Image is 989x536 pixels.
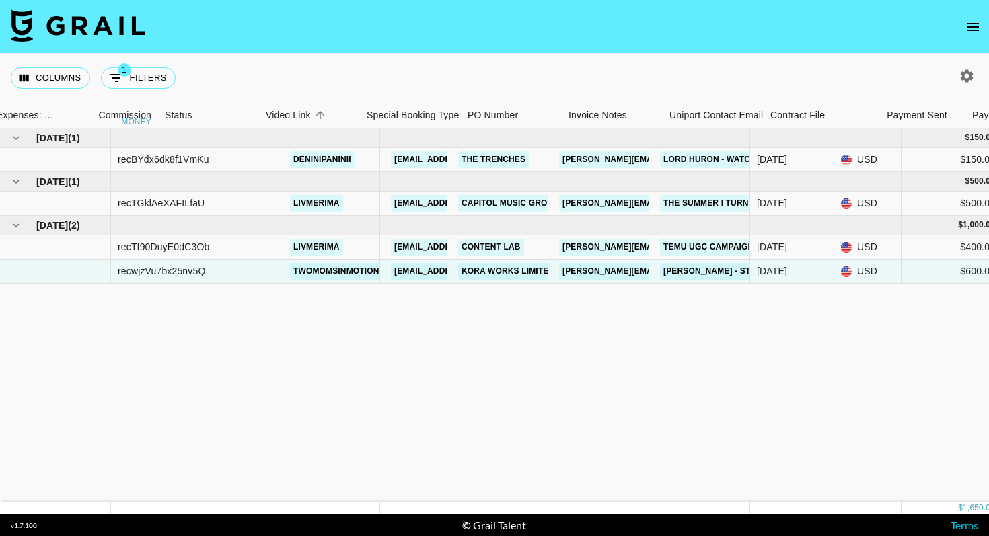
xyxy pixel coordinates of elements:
[559,263,778,280] a: [PERSON_NAME][EMAIL_ADDRESS][DOMAIN_NAME]
[559,239,778,256] a: [PERSON_NAME][EMAIL_ADDRESS][DOMAIN_NAME]
[36,175,68,188] span: [DATE]
[118,153,209,166] div: recBYdx6dk8f1VmKu
[660,151,789,168] a: Lord Huron - Watch Me Go
[391,151,610,168] a: [EMAIL_ADDRESS][PERSON_NAME][DOMAIN_NAME]
[391,263,610,280] a: [EMAIL_ADDRESS][PERSON_NAME][DOMAIN_NAME]
[965,132,970,143] div: $
[158,102,259,128] div: Status
[757,264,787,278] div: Sep '25
[562,102,663,128] div: Invoice Notes
[462,519,526,532] div: © Grail Talent
[958,502,963,514] div: $
[391,239,610,256] a: [EMAIL_ADDRESS][PERSON_NAME][DOMAIN_NAME]
[7,172,26,191] button: hide children
[458,151,529,168] a: The Trenches
[259,102,360,128] div: Video Link
[660,239,873,256] a: Temu UGC campaign for [DEMOGRAPHIC_DATA]
[757,153,787,166] div: Jul '25
[663,102,764,128] div: Uniport Contact Email
[11,67,90,89] button: Select columns
[958,219,963,231] div: $
[757,240,787,254] div: Sep '25
[458,239,524,256] a: Content Lab
[391,195,610,212] a: [EMAIL_ADDRESS][PERSON_NAME][DOMAIN_NAME]
[834,235,902,260] div: USD
[36,219,68,232] span: [DATE]
[68,175,80,188] span: ( 1 )
[101,67,176,89] button: Show filters
[121,118,151,126] div: money
[36,131,68,145] span: [DATE]
[559,195,778,212] a: [PERSON_NAME][EMAIL_ADDRESS][DOMAIN_NAME]
[98,102,151,128] div: Commission
[290,263,383,280] a: twomomsinmotion
[965,176,970,187] div: $
[311,106,330,124] button: Sort
[834,192,902,216] div: USD
[834,148,902,172] div: USD
[266,102,311,128] div: Video Link
[669,102,763,128] div: Uniport Contact Email
[68,219,80,232] span: ( 2 )
[764,102,865,128] div: Contract File
[367,102,459,128] div: Special Booking Type
[118,196,205,210] div: recTGklAeXAFILfaU
[290,195,343,212] a: livmerima
[757,196,787,210] div: Aug '25
[458,195,562,212] a: Capitol Music Group
[68,131,80,145] span: ( 1 )
[360,102,461,128] div: Special Booking Type
[461,102,562,128] div: PO Number
[165,102,192,128] div: Status
[770,102,825,128] div: Contract File
[118,264,205,278] div: recwjzVu7bx25nv5Q
[7,128,26,147] button: hide children
[290,239,343,256] a: livmerima
[290,151,355,168] a: deninipaninii
[559,151,778,168] a: [PERSON_NAME][EMAIL_ADDRESS][DOMAIN_NAME]
[865,102,965,128] div: Payment Sent
[887,102,947,128] div: Payment Sent
[11,9,145,42] img: Grail Talent
[660,195,977,212] a: The Summer I Turn Pretty - [PERSON_NAME] + Who's your Boyfriend
[468,102,518,128] div: PO Number
[11,521,37,530] div: v 1.7.100
[834,260,902,284] div: USD
[458,263,558,280] a: KORA WORKS LIMITED
[660,263,834,280] a: [PERSON_NAME] - Stay | Sound Promo
[7,216,26,235] button: hide children
[951,519,978,531] a: Terms
[959,13,986,40] button: open drawer
[118,63,131,77] span: 1
[569,102,627,128] div: Invoice Notes
[118,240,209,254] div: recTI90DuyE0dC3Ob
